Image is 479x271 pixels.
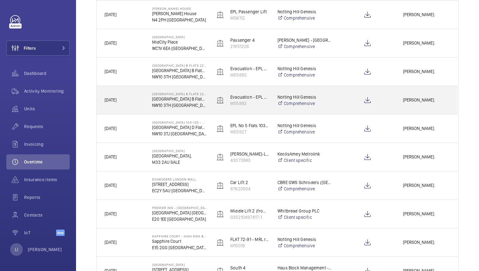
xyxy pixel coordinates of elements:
[152,124,207,131] p: [GEOGRAPHIC_DATA] D Flats 103-120
[230,208,269,214] p: Middle Lift 2 (from reception)
[152,10,207,17] p: [PERSON_NAME] House
[105,40,117,46] span: [DATE]
[230,37,269,43] p: Passenger 4
[152,177,207,181] p: Schroders London Wall
[152,149,207,153] p: [GEOGRAPHIC_DATA]
[230,15,269,21] p: M56112
[278,208,332,214] p: Whitbread Group PLC
[216,11,224,19] img: elevator.svg
[24,88,70,94] span: Activity Monitoring
[152,67,207,74] p: [GEOGRAPHIC_DATA] B Flats 22-44
[105,12,117,17] span: [DATE]
[278,9,332,15] p: Notting Hill Genesis
[278,157,332,163] a: Client specific
[152,74,207,80] p: NW10 3TH [GEOGRAPHIC_DATA]
[230,9,269,15] p: EPL Passenger Lift
[278,100,332,107] a: Comprehensive
[230,265,269,271] p: South 4
[278,43,332,50] a: Comprehensive
[230,122,269,129] p: EPL No 5 Flats 103-120 Blk D
[24,194,70,200] span: Reports
[230,236,269,243] p: FLAT 72-91 - MRL right hand side - 10 Floors
[24,141,70,147] span: Invoicing
[216,125,224,132] img: elevator.svg
[216,68,224,76] img: elevator.svg
[230,179,269,186] p: Car Lift 2
[278,236,332,243] p: Notting Hill Genesis
[152,206,207,210] p: Premier Inn - [GEOGRAPHIC_DATA]
[278,179,332,186] p: CBRE GWS Schroders ([GEOGRAPHIC_DATA])
[152,64,207,67] p: [GEOGRAPHIC_DATA] B Flats 22-44 - High Risk Building
[24,176,70,183] span: Insurance items
[230,94,269,100] p: Evacuation - EPL No 2 Flats 22-44 Block B
[105,183,117,188] span: [DATE]
[230,214,269,220] p: 035210497817-1
[403,96,450,104] span: [PERSON_NAME].
[278,15,332,21] a: Comprehensive
[230,129,269,135] p: M55927
[403,153,450,161] span: [PERSON_NAME].
[24,106,70,112] span: Units
[216,153,224,161] img: elevator.svg
[403,40,450,47] span: [PERSON_NAME].
[216,40,224,47] img: elevator.svg
[278,37,332,43] p: [PERSON_NAME] - [GEOGRAPHIC_DATA]
[230,186,269,192] p: 87620934
[403,125,450,132] span: [PERSON_NAME].
[216,96,224,104] img: elevator.svg
[152,17,207,23] p: N4 2PH [GEOGRAPHIC_DATA]
[152,181,207,188] p: [STREET_ADDRESS]
[152,35,207,39] p: [GEOGRAPHIC_DATA]
[230,65,269,72] p: Evacuation - EPL No 2 Flats 22-44 Block B
[152,39,207,45] p: MidCity Place
[152,188,207,194] p: EC2Y 5AU [GEOGRAPHIC_DATA]
[403,182,450,189] span: [PERSON_NAME].
[152,153,207,159] p: [GEOGRAPHIC_DATA],
[216,239,224,246] img: elevator.svg
[230,157,269,163] p: 43073980
[152,7,207,10] p: [PERSON_NAME] House
[152,131,207,137] p: NW10 3TJ [GEOGRAPHIC_DATA]
[152,92,207,96] p: [GEOGRAPHIC_DATA] B Flats 22-44 - High Risk Building
[28,246,62,253] p: [PERSON_NAME]
[278,129,332,135] a: Comprehensive
[152,234,207,238] p: Sapphire Court - High Risk Building
[24,212,70,218] span: Contacts
[105,240,117,245] span: [DATE]
[105,126,117,131] span: [DATE]
[152,216,207,222] p: E20 1EE [GEOGRAPHIC_DATA]
[230,72,269,78] p: M55892
[56,230,65,236] span: Beta
[152,263,207,267] p: [GEOGRAPHIC_DATA]
[24,230,56,236] span: IoT
[152,159,207,165] p: M33 2AU SALE
[230,151,269,157] p: [PERSON_NAME]-LIFT
[216,210,224,218] img: elevator.svg
[152,120,207,124] p: [GEOGRAPHIC_DATA] 103-120 - High Risk Building
[152,210,207,216] p: [GEOGRAPHIC_DATA] [GEOGRAPHIC_DATA]
[152,238,207,244] p: Sapphire Court
[24,70,70,77] span: Dashboard
[24,123,70,130] span: Requests
[105,154,117,159] span: [DATE]
[24,159,70,165] span: Overtime
[403,68,450,75] span: [PERSON_NAME].
[230,100,269,107] p: M55892
[278,186,332,192] a: Comprehensive
[230,43,269,50] p: 21951226
[152,96,207,102] p: [GEOGRAPHIC_DATA] B Flats 22-44
[278,65,332,72] p: Notting Hill Genesis
[152,102,207,108] p: NW10 3TH [GEOGRAPHIC_DATA]
[278,243,332,249] a: Comprehensive
[278,94,332,100] p: Notting Hill Genesis
[278,214,332,220] a: Client specific
[105,69,117,74] span: [DATE]
[278,122,332,129] p: Notting Hill Genesis
[6,40,70,56] button: Filters
[24,45,36,51] span: Filters
[278,265,332,271] p: Haus Block Management - [GEOGRAPHIC_DATA]
[152,45,207,52] p: WC1V 6EA [GEOGRAPHIC_DATA]
[105,211,117,216] span: [DATE]
[278,151,332,157] p: KeolisAmey Metrolink
[152,244,207,251] p: E15 2GG [GEOGRAPHIC_DATA]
